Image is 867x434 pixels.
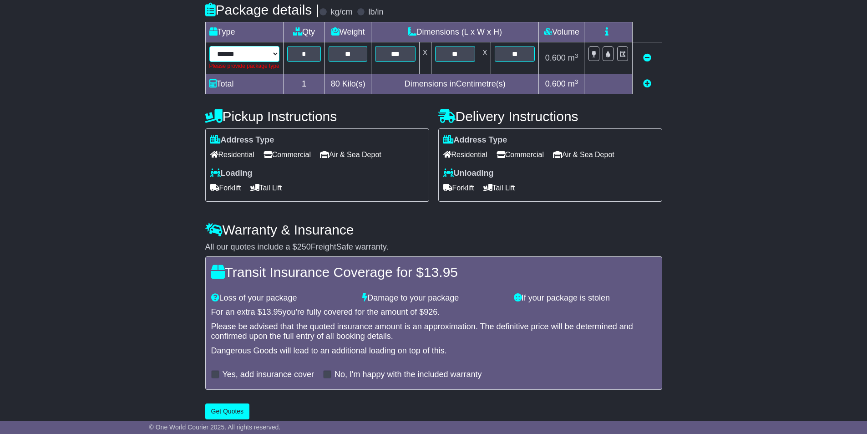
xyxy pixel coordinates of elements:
span: 926 [424,307,437,317]
sup: 3 [575,52,578,59]
span: Commercial [497,148,544,162]
span: 13.95 [424,265,458,280]
td: Qty [283,22,325,42]
span: Residential [210,148,254,162]
td: Weight [325,22,371,42]
span: Air & Sea Depot [553,148,614,162]
label: No, I'm happy with the included warranty [335,370,482,380]
h4: Pickup Instructions [205,109,429,124]
span: 0.600 [545,79,566,88]
td: x [479,42,491,74]
div: Please provide package type [209,62,279,70]
td: 1 [283,74,325,94]
td: Kilo(s) [325,74,371,94]
label: kg/cm [330,7,352,17]
td: Total [205,74,283,94]
span: Air & Sea Depot [320,148,381,162]
label: Loading [210,168,253,179]
label: Address Type [210,135,274,145]
td: Volume [539,22,584,42]
div: All our quotes include a $ FreightSafe warranty. [205,242,662,252]
span: Tail Lift [250,181,282,195]
h4: Package details | [205,2,319,17]
td: Dimensions in Centimetre(s) [371,74,539,94]
span: m [568,53,578,62]
div: Dangerous Goods will lead to an additional loading on top of this. [211,346,656,356]
h4: Transit Insurance Coverage for $ [211,265,656,280]
span: 80 [331,79,340,88]
span: 0.600 [545,53,566,62]
span: 13.95 [262,307,283,317]
a: Remove this item [643,53,651,62]
span: 250 [297,242,311,251]
label: lb/in [368,7,383,17]
td: Type [205,22,283,42]
span: © One World Courier 2025. All rights reserved. [149,424,281,431]
span: Commercial [264,148,311,162]
div: For an extra $ you're fully covered for the amount of $ . [211,307,656,317]
label: Yes, add insurance cover [223,370,314,380]
td: x [419,42,431,74]
span: Residential [443,148,487,162]
div: Please be advised that the quoted insurance amount is an approximation. The definitive price will... [211,322,656,342]
h4: Warranty & Insurance [205,222,662,237]
a: Add new item [643,79,651,88]
div: Damage to your package [358,293,509,303]
span: Forklift [210,181,241,195]
button: Get Quotes [205,403,250,419]
div: If your package is stolen [509,293,661,303]
span: Forklift [443,181,474,195]
label: Address Type [443,135,507,145]
span: m [568,79,578,88]
sup: 3 [575,78,578,85]
h4: Delivery Instructions [438,109,662,124]
label: Unloading [443,168,494,179]
td: Dimensions (L x W x H) [371,22,539,42]
div: Loss of your package [207,293,358,303]
span: Tail Lift [483,181,515,195]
